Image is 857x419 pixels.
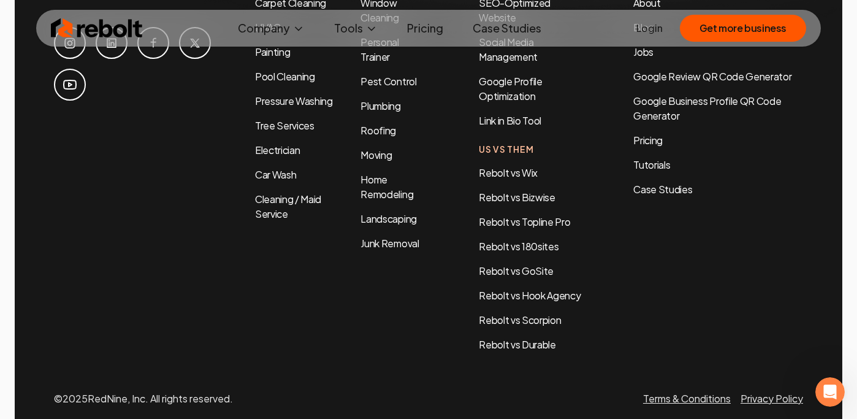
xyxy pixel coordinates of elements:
[479,191,555,204] a: Rebolt vs Bizwise
[360,237,419,250] a: Junk Removal
[360,148,392,161] a: Moving
[360,124,396,137] a: Roofing
[479,166,538,179] a: Rebolt vs Wix
[360,36,398,63] a: Personal Trainer
[255,70,315,83] a: Pool Cleaning
[643,392,731,405] a: Terms & Conditions
[815,377,845,407] iframe: Intercom live chat
[228,16,314,40] button: Company
[255,119,314,132] a: Tree Services
[633,158,803,172] a: Tutorials
[255,45,290,58] a: Painting
[741,392,803,405] a: Privacy Policy
[255,144,300,156] a: Electrician
[463,16,551,40] a: Case Studies
[360,99,400,112] a: Plumbing
[255,94,333,107] a: Pressure Washing
[397,16,453,40] a: Pricing
[633,94,781,122] a: Google Business Profile QR Code Generator
[479,75,543,102] a: Google Profile Optimization
[324,16,387,40] button: Tools
[479,240,558,253] a: Rebolt vs 180sites
[636,21,663,36] a: Login
[479,264,554,277] a: Rebolt vs GoSite
[479,289,581,302] a: Rebolt vs Hook Agency
[360,75,416,88] a: Pest Control
[680,15,806,42] button: Get more business
[479,114,541,127] a: Link in Bio Tool
[51,16,143,40] img: Rebolt Logo
[479,313,561,326] a: Rebolt vs Scorpion
[479,215,570,228] a: Rebolt vs Topline Pro
[360,212,416,225] a: Landscaping
[54,391,233,406] p: © 2025 RedNine, Inc. All rights reserved.
[255,168,296,181] a: Car Wash
[633,133,803,148] a: Pricing
[633,70,791,83] a: Google Review QR Code Generator
[360,173,413,201] a: Home Remodeling
[255,193,321,220] a: Cleaning / Maid Service
[633,182,803,197] a: Case Studies
[633,45,653,58] a: Jobs
[479,36,538,63] a: Social Media Management
[479,143,584,156] h4: Us Vs Them
[479,338,556,351] a: Rebolt vs Durable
